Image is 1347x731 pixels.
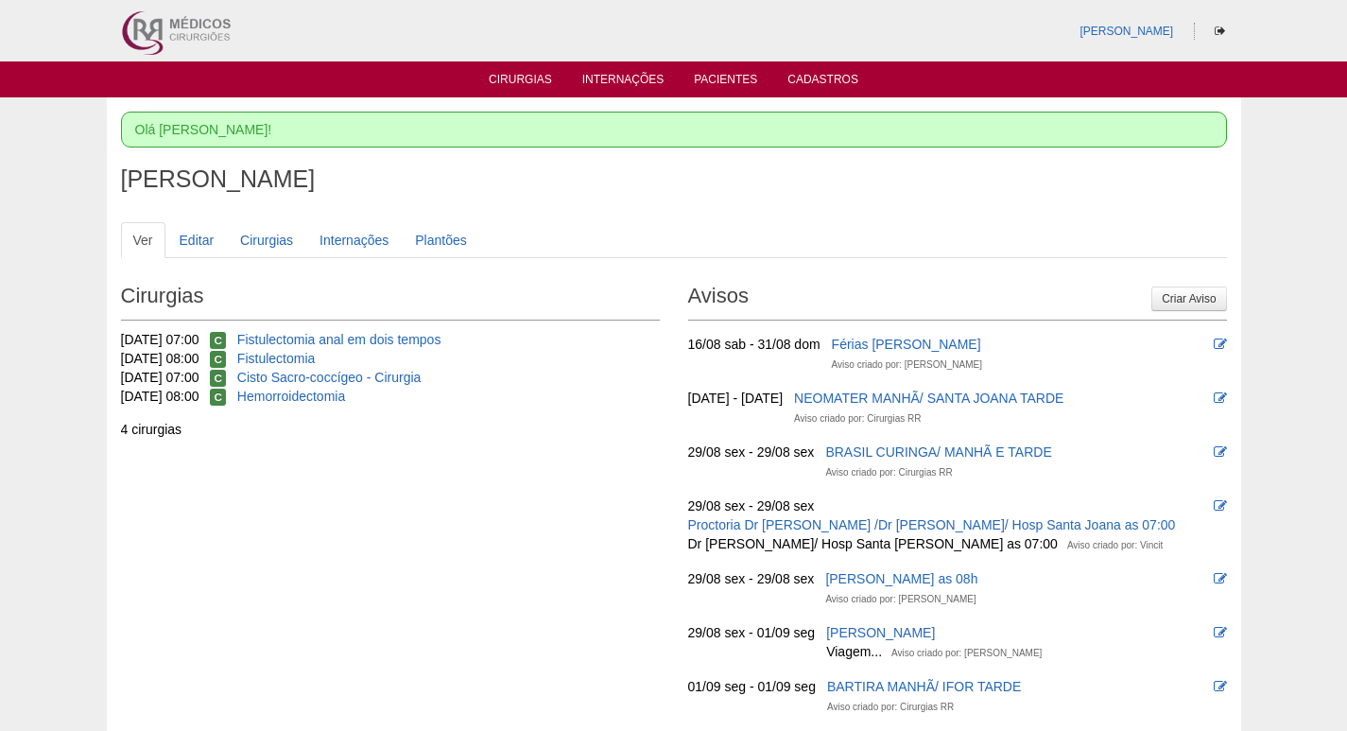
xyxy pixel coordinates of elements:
[121,112,1227,148] div: Olá [PERSON_NAME]!
[688,496,815,515] div: 29/08 sex - 29/08 sex
[403,222,478,258] a: Plantões
[825,444,1051,460] a: BRASIL CURINGA/ MANHÃ E TARDE
[832,356,982,374] div: Aviso criado por: [PERSON_NAME]
[1214,680,1227,693] i: Editar
[121,389,199,404] span: [DATE] 08:00
[121,332,199,347] span: [DATE] 07:00
[121,167,1227,191] h1: [PERSON_NAME]
[794,391,1063,406] a: NEOMATER MANHÃ/ SANTA JOANA TARDE
[237,370,422,385] a: Cisto Sacro-coccígeo - Cirurgia
[307,222,401,258] a: Internações
[688,517,1176,532] a: Proctoria Dr [PERSON_NAME] /Dr [PERSON_NAME]/ Hosp Santa Joana as 07:00
[167,222,227,258] a: Editar
[694,73,757,92] a: Pacientes
[210,370,226,387] span: Confirmada
[1214,499,1227,513] i: Editar
[210,332,226,349] span: Confirmada
[827,679,1021,694] a: BARTIRA MANHÃ/ IFOR TARDE
[688,534,1058,553] div: Dr [PERSON_NAME]/ Hosp Santa [PERSON_NAME] as 07:00
[688,569,815,588] div: 29/08 sex - 29/08 sex
[489,73,552,92] a: Cirurgias
[688,677,816,696] div: 01/09 seg - 01/09 seg
[1067,536,1163,555] div: Aviso criado por: Vincit
[210,389,226,406] span: Confirmada
[121,277,660,321] h2: Cirurgias
[1214,338,1227,351] i: Editar
[832,337,981,352] a: Férias [PERSON_NAME]
[210,351,226,368] span: Confirmada
[787,73,858,92] a: Cadastros
[1214,445,1227,459] i: Editar
[237,389,345,404] a: Hemorroidectomia
[891,644,1042,663] div: Aviso criado por: [PERSON_NAME]
[688,623,816,642] div: 29/08 sex - 01/09 seg
[121,222,165,258] a: Ver
[1214,572,1227,585] i: Editar
[1151,287,1226,311] a: Criar Aviso
[688,443,815,461] div: 29/08 sex - 29/08 sex
[825,571,977,586] a: [PERSON_NAME] as 08h
[827,698,954,717] div: Aviso criado por: Cirurgias RR
[121,351,199,366] span: [DATE] 08:00
[688,389,784,408] div: [DATE] - [DATE]
[228,222,305,258] a: Cirurgias
[121,370,199,385] span: [DATE] 07:00
[237,332,441,347] a: Fistulectomia anal em dois tempos
[1079,25,1173,38] a: [PERSON_NAME]
[826,625,935,640] a: [PERSON_NAME]
[825,463,952,482] div: Aviso criado por: Cirurgias RR
[826,642,882,661] div: Viagem...
[582,73,665,92] a: Internações
[1214,626,1227,639] i: Editar
[121,420,660,439] div: 4 cirurgias
[794,409,921,428] div: Aviso criado por: Cirurgias RR
[688,335,820,354] div: 16/08 sab - 31/08 dom
[237,351,315,366] a: Fistulectomia
[688,277,1227,321] h2: Avisos
[825,590,976,609] div: Aviso criado por: [PERSON_NAME]
[1215,26,1225,37] i: Sair
[1214,392,1227,405] i: Editar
